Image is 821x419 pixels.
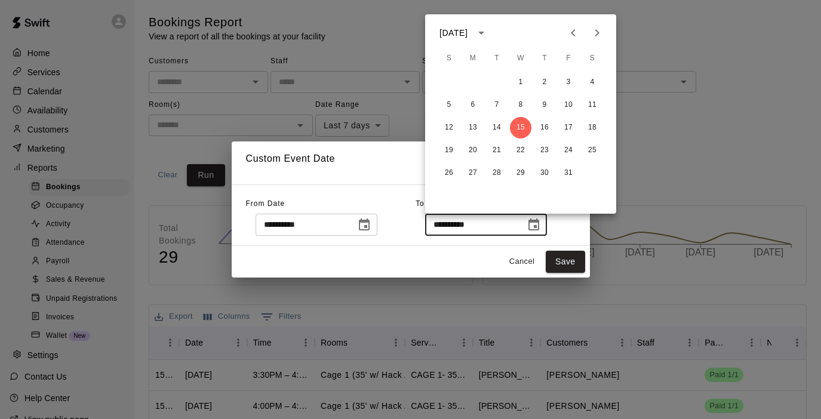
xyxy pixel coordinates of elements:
button: 16 [534,117,555,138]
button: Choose date, selected date is Oct 15, 2025 [522,213,546,237]
button: 26 [438,162,460,184]
button: Cancel [503,252,541,271]
span: To Date [416,199,444,208]
button: 3 [558,72,579,93]
button: 25 [582,140,603,161]
button: 22 [510,140,531,161]
button: 10 [558,94,579,116]
button: 21 [486,140,508,161]
button: 7 [486,94,508,116]
button: 13 [462,117,484,138]
button: 28 [486,162,508,184]
button: 8 [510,94,531,116]
button: 17 [558,117,579,138]
button: Next month [585,21,609,45]
button: 30 [534,162,555,184]
button: 6 [462,94,484,116]
button: Choose date, selected date is Oct 1, 2025 [352,213,376,237]
span: Sunday [438,47,460,70]
span: Wednesday [510,47,531,70]
button: 29 [510,162,531,184]
button: 31 [558,162,579,184]
button: 11 [582,94,603,116]
button: Previous month [561,21,585,45]
button: 23 [534,140,555,161]
button: 27 [462,162,484,184]
div: [DATE] [439,27,468,39]
span: Saturday [582,47,603,70]
button: 20 [462,140,484,161]
button: 12 [438,117,460,138]
span: Tuesday [486,47,508,70]
button: 19 [438,140,460,161]
button: 15 [510,117,531,138]
button: 14 [486,117,508,138]
button: 9 [534,94,555,116]
button: 4 [582,72,603,93]
span: Friday [558,47,579,70]
button: 1 [510,72,531,93]
span: Monday [462,47,484,70]
span: From Date [246,199,285,208]
button: 2 [534,72,555,93]
button: 5 [438,94,460,116]
button: 18 [582,117,603,138]
button: Save [546,251,585,273]
button: 24 [558,140,579,161]
span: Thursday [534,47,555,70]
h2: Custom Event Date [232,141,590,184]
button: calendar view is open, switch to year view [471,23,491,43]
